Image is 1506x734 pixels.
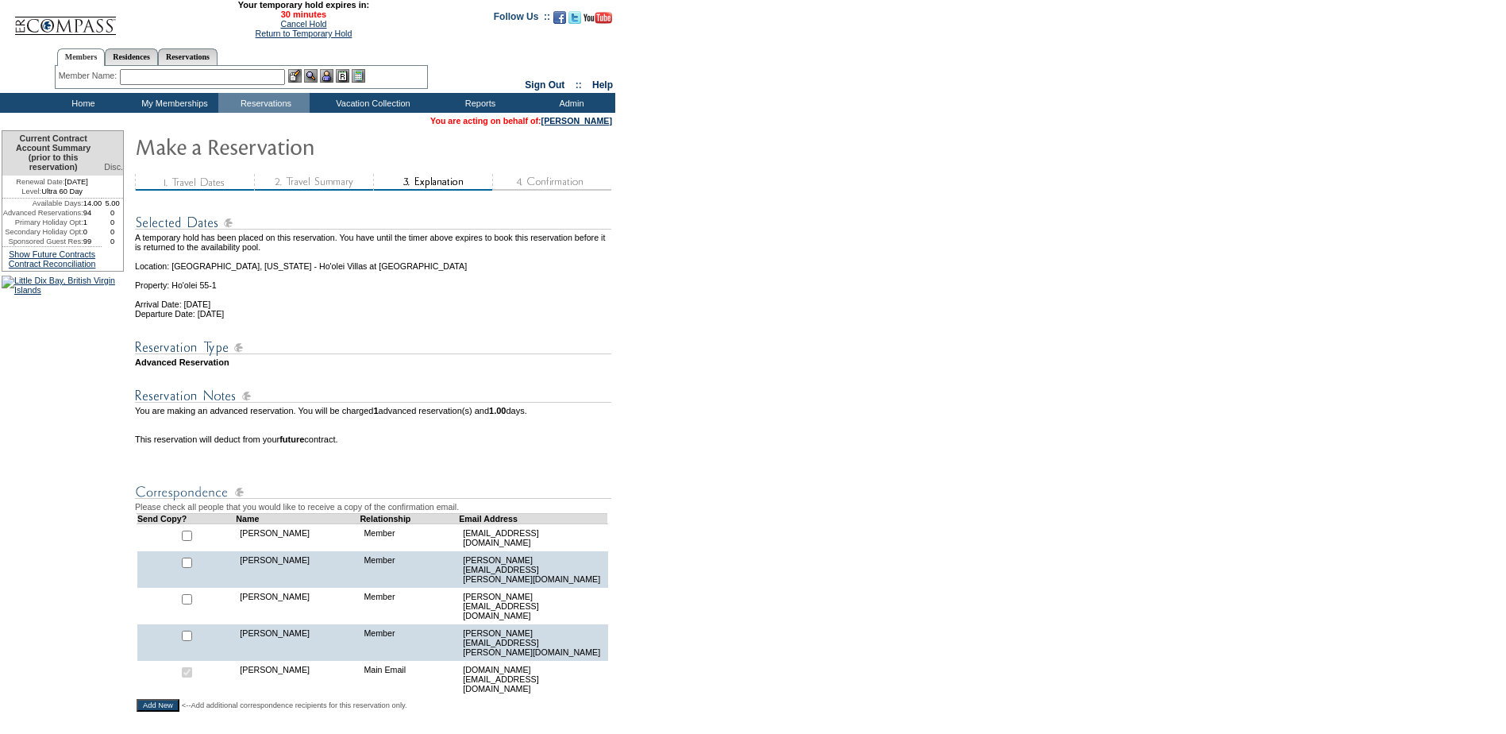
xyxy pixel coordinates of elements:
[137,699,179,712] input: Add New
[2,276,124,295] img: Little Dix Bay, British Virgin Islands
[59,69,120,83] div: Member Name:
[2,131,102,176] td: Current Contract Account Summary (prior to this reservation)
[2,187,102,199] td: Ultra 60 Day
[2,218,83,227] td: Primary Holiday Opt:
[158,48,218,65] a: Reservations
[127,93,218,113] td: My Memberships
[280,19,326,29] a: Cancel Hold
[433,93,524,113] td: Reports
[236,588,360,624] td: [PERSON_NAME]
[236,661,360,697] td: [PERSON_NAME]
[304,69,318,83] img: View
[459,588,607,624] td: [PERSON_NAME][EMAIL_ADDRESS][DOMAIN_NAME]
[459,551,607,588] td: [PERSON_NAME][EMAIL_ADDRESS][PERSON_NAME][DOMAIN_NAME]
[83,237,102,246] td: 99
[584,12,612,24] img: Subscribe to our YouTube Channel
[525,79,564,91] a: Sign Out
[459,624,607,661] td: [PERSON_NAME][EMAIL_ADDRESS][PERSON_NAME][DOMAIN_NAME]
[104,162,123,172] span: Disc.
[373,406,378,415] b: 1
[137,513,237,523] td: Send Copy?
[135,338,611,357] img: Reservation Type
[83,227,102,237] td: 0
[492,174,611,191] img: step4_state1.gif
[135,309,614,319] td: Departure Date: [DATE]
[16,177,64,187] span: Renewal Date:
[592,79,613,91] a: Help
[2,199,83,208] td: Available Days:
[568,11,581,24] img: Follow us on Twitter
[254,174,373,191] img: step2_state3.gif
[2,227,83,237] td: Secondary Holiday Opt:
[320,69,333,83] img: Impersonate
[524,93,615,113] td: Admin
[135,290,614,309] td: Arrival Date: [DATE]
[360,513,459,523] td: Relationship
[360,624,459,661] td: Member
[13,3,117,36] img: Compass Home
[83,199,102,208] td: 14.00
[360,551,459,588] td: Member
[584,16,612,25] a: Subscribe to our YouTube Channel
[102,208,123,218] td: 0
[135,233,614,252] td: A temporary hold has been placed on this reservation. You have until the timer above expires to b...
[352,69,365,83] img: b_calculator.gif
[236,624,360,661] td: [PERSON_NAME]
[135,174,254,191] img: step1_state3.gif
[102,218,123,227] td: 0
[2,208,83,218] td: Advanced Reservations:
[9,259,96,268] a: Contract Reconciliation
[568,16,581,25] a: Follow us on Twitter
[9,249,95,259] a: Show Future Contracts
[236,523,360,551] td: [PERSON_NAME]
[135,357,614,367] td: Advanced Reservation
[459,513,607,523] td: Email Address
[135,271,614,290] td: Property: Ho'olei 55-1
[135,213,611,233] img: Reservation Dates
[218,93,310,113] td: Reservations
[360,588,459,624] td: Member
[459,661,607,697] td: [DOMAIN_NAME][EMAIL_ADDRESS][DOMAIN_NAME]
[310,93,433,113] td: Vacation Collection
[494,10,550,29] td: Follow Us ::
[279,435,304,444] b: future
[57,48,106,66] a: Members
[125,10,482,19] span: 30 minutes
[135,406,614,425] td: You are making an advanced reservation. You will be charged advanced reservation(s) and days.
[102,227,123,237] td: 0
[182,701,407,710] span: <--Add additional correspondence recipients for this reservation only.
[256,29,352,38] a: Return to Temporary Hold
[102,237,123,246] td: 0
[430,116,612,126] span: You are acting on behalf of:
[576,79,582,91] span: ::
[135,502,459,512] span: Please check all people that you would like to receive a copy of the confirmation email.
[135,252,614,271] td: Location: [GEOGRAPHIC_DATA], [US_STATE] - Ho'olei Villas at [GEOGRAPHIC_DATA]
[373,174,492,191] img: step3_state2.gif
[2,237,83,246] td: Sponsored Guest Res:
[360,661,459,697] td: Main Email
[336,69,349,83] img: Reservations
[135,130,453,162] img: Make Reservation
[105,48,158,65] a: Residences
[459,523,607,551] td: [EMAIL_ADDRESS][DOMAIN_NAME]
[553,16,566,25] a: Become our fan on Facebook
[489,406,506,415] b: 1.00
[36,93,127,113] td: Home
[236,551,360,588] td: [PERSON_NAME]
[135,435,614,444] td: This reservation will deduct from your contract.
[2,176,102,187] td: [DATE]
[288,69,302,83] img: b_edit.gif
[21,187,41,196] span: Level:
[83,218,102,227] td: 1
[83,208,102,218] td: 94
[102,199,123,208] td: 5.00
[360,523,459,551] td: Member
[236,513,360,523] td: Name
[541,116,612,126] a: [PERSON_NAME]
[135,386,611,406] img: Reservation Notes
[553,11,566,24] img: Become our fan on Facebook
